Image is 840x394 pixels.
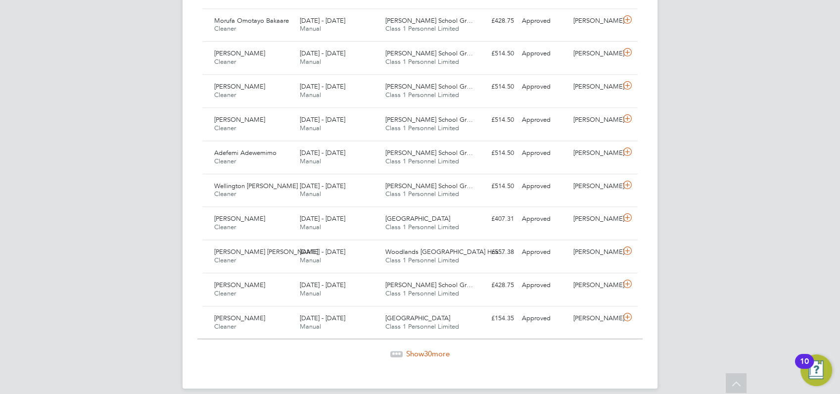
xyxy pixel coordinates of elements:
[518,145,569,161] div: Approved
[467,145,518,161] div: £514.50
[385,124,459,132] span: Class 1 Personnel Limited
[300,115,345,124] span: [DATE] - [DATE]
[800,361,809,374] div: 10
[214,322,236,331] span: Cleaner
[569,277,621,294] div: [PERSON_NAME]
[518,244,569,260] div: Approved
[300,214,345,223] span: [DATE] - [DATE]
[385,115,473,124] span: [PERSON_NAME] School Gr…
[300,182,345,190] span: [DATE] - [DATE]
[467,310,518,327] div: £154.35
[385,82,473,91] span: [PERSON_NAME] School Gr…
[800,354,832,386] button: Open Resource Center, 10 new notifications
[385,214,450,223] span: [GEOGRAPHIC_DATA]
[385,256,459,264] span: Class 1 Personnel Limited
[300,281,345,289] span: [DATE] - [DATE]
[300,16,345,25] span: [DATE] - [DATE]
[300,223,321,231] span: Manual
[214,148,277,157] span: Adefemi Adewemimo
[518,46,569,62] div: Approved
[518,211,569,227] div: Approved
[300,157,321,165] span: Manual
[214,91,236,99] span: Cleaner
[467,13,518,29] div: £428.75
[569,178,621,195] div: [PERSON_NAME]
[385,16,473,25] span: [PERSON_NAME] School Gr…
[467,244,518,260] div: £557.38
[214,124,236,132] span: Cleaner
[214,16,289,25] span: Morufa Omotayo Bakaare
[214,82,265,91] span: [PERSON_NAME]
[518,13,569,29] div: Approved
[214,223,236,231] span: Cleaner
[214,256,236,264] span: Cleaner
[300,24,321,33] span: Manual
[300,124,321,132] span: Manual
[385,49,473,57] span: [PERSON_NAME] School Gr…
[385,322,459,331] span: Class 1 Personnel Limited
[214,190,236,198] span: Cleaner
[569,244,621,260] div: [PERSON_NAME]
[467,178,518,195] div: £514.50
[300,82,345,91] span: [DATE] - [DATE]
[569,310,621,327] div: [PERSON_NAME]
[569,211,621,227] div: [PERSON_NAME]
[385,281,473,289] span: [PERSON_NAME] School Gr…
[385,289,459,297] span: Class 1 Personnel Limited
[569,112,621,128] div: [PERSON_NAME]
[385,223,459,231] span: Class 1 Personnel Limited
[385,24,459,33] span: Class 1 Personnel Limited
[467,211,518,227] div: £407.31
[300,57,321,66] span: Manual
[300,289,321,297] span: Manual
[300,314,345,322] span: [DATE] - [DATE]
[214,247,318,256] span: [PERSON_NAME] [PERSON_NAME]
[385,314,450,322] span: [GEOGRAPHIC_DATA]
[385,247,505,256] span: Woodlands [GEOGRAPHIC_DATA] Hos…
[569,13,621,29] div: [PERSON_NAME]
[214,157,236,165] span: Cleaner
[214,214,265,223] span: [PERSON_NAME]
[569,79,621,95] div: [PERSON_NAME]
[385,190,459,198] span: Class 1 Personnel Limited
[300,322,321,331] span: Manual
[467,46,518,62] div: £514.50
[300,247,345,256] span: [DATE] - [DATE]
[300,49,345,57] span: [DATE] - [DATE]
[214,314,265,322] span: [PERSON_NAME]
[518,112,569,128] div: Approved
[424,349,432,358] span: 30
[214,281,265,289] span: [PERSON_NAME]
[214,57,236,66] span: Cleaner
[467,79,518,95] div: £514.50
[406,349,450,358] span: Show more
[214,49,265,57] span: [PERSON_NAME]
[518,178,569,195] div: Approved
[385,148,473,157] span: [PERSON_NAME] School Gr…
[300,190,321,198] span: Manual
[214,24,236,33] span: Cleaner
[214,115,265,124] span: [PERSON_NAME]
[214,289,236,297] span: Cleaner
[569,46,621,62] div: [PERSON_NAME]
[300,256,321,264] span: Manual
[385,91,459,99] span: Class 1 Personnel Limited
[385,57,459,66] span: Class 1 Personnel Limited
[214,182,298,190] span: Wellington [PERSON_NAME]
[300,148,345,157] span: [DATE] - [DATE]
[467,277,518,294] div: £428.75
[467,112,518,128] div: £514.50
[300,91,321,99] span: Manual
[518,79,569,95] div: Approved
[569,145,621,161] div: [PERSON_NAME]
[518,277,569,294] div: Approved
[385,182,473,190] span: [PERSON_NAME] School Gr…
[385,157,459,165] span: Class 1 Personnel Limited
[518,310,569,327] div: Approved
